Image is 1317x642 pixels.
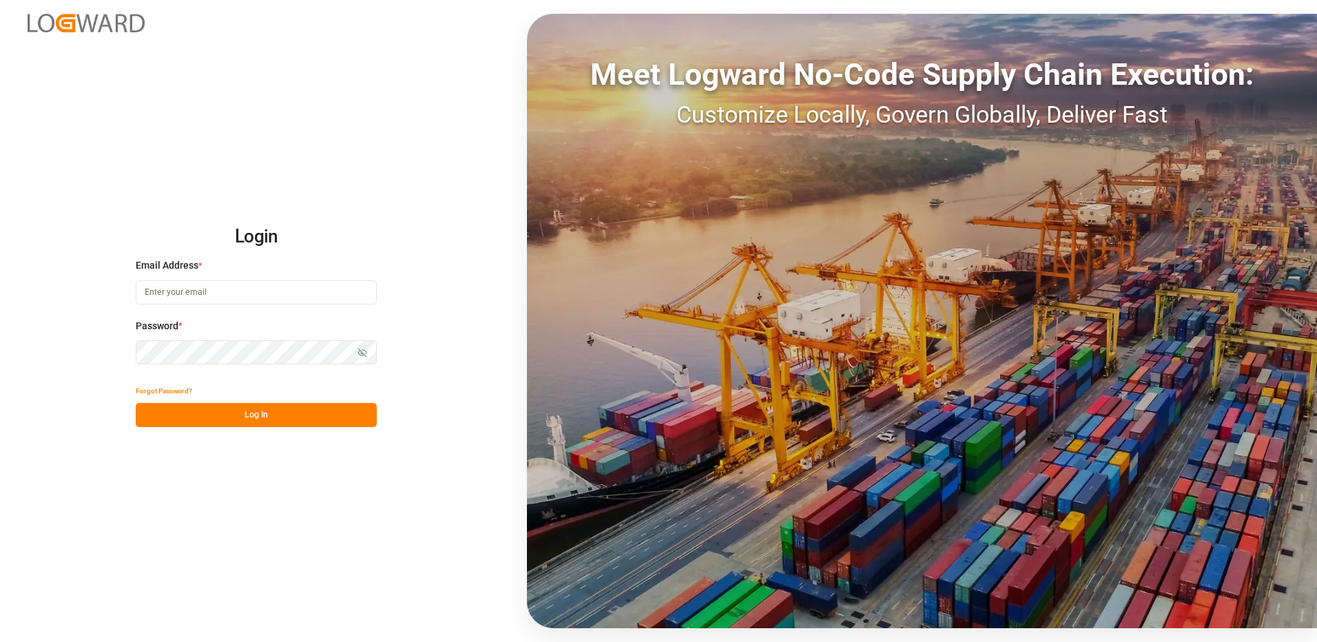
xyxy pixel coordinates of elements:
[527,52,1317,97] div: Meet Logward No-Code Supply Chain Execution:
[527,97,1317,132] div: Customize Locally, Govern Globally, Deliver Fast
[136,280,377,304] input: Enter your email
[136,258,198,273] span: Email Address
[28,14,145,32] img: Logward_new_orange.png
[136,215,377,259] h2: Login
[136,319,178,333] span: Password
[136,379,192,403] button: Forgot Password?
[136,403,377,427] button: Log In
